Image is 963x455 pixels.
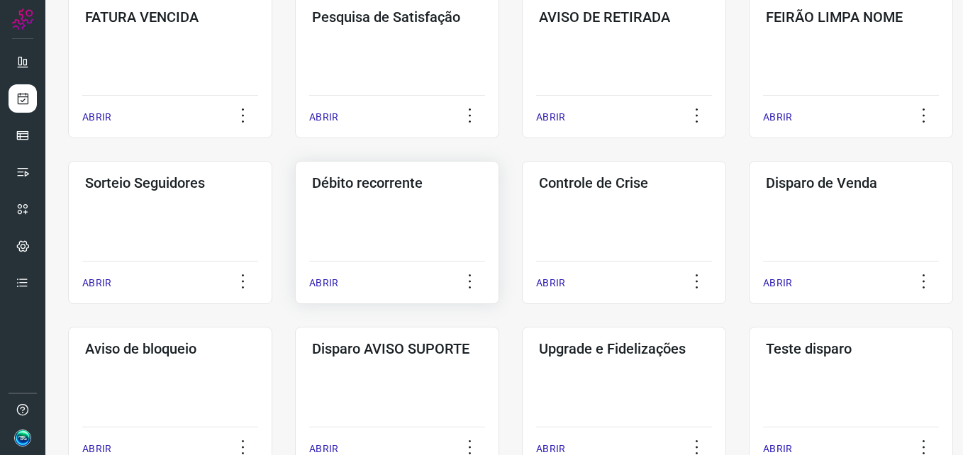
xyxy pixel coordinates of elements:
[82,276,111,291] p: ABRIR
[536,110,565,125] p: ABRIR
[312,340,482,357] h3: Disparo AVISO SUPORTE
[539,9,709,26] h3: AVISO DE RETIRADA
[309,110,338,125] p: ABRIR
[309,276,338,291] p: ABRIR
[85,340,255,357] h3: Aviso de bloqueio
[12,9,33,30] img: Logo
[766,174,936,191] h3: Disparo de Venda
[763,110,792,125] p: ABRIR
[312,9,482,26] h3: Pesquisa de Satisfação
[85,174,255,191] h3: Sorteio Seguidores
[312,174,482,191] h3: Débito recorrente
[14,429,31,446] img: 688dd65d34f4db4d93ce8256e11a8269.jpg
[85,9,255,26] h3: FATURA VENCIDA
[536,276,565,291] p: ABRIR
[766,340,936,357] h3: Teste disparo
[539,174,709,191] h3: Controle de Crise
[82,110,111,125] p: ABRIR
[763,276,792,291] p: ABRIR
[539,340,709,357] h3: Upgrade e Fidelizações
[766,9,936,26] h3: FEIRÃO LIMPA NOME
